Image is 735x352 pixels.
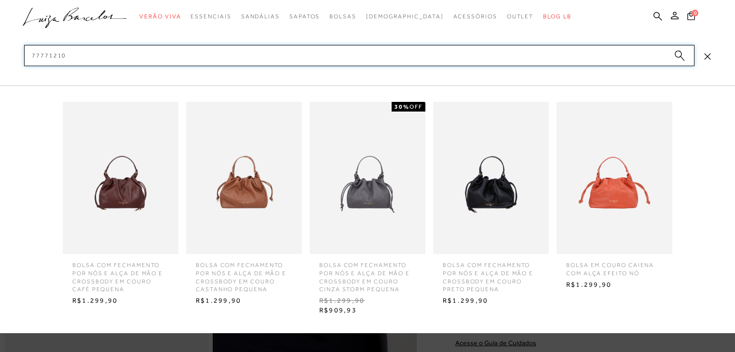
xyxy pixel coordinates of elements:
a: categoryNavScreenReaderText [507,8,534,26]
a: BOLSA COM FECHAMENTO POR NÓS E ALÇA DE MÃO E CROSSBODY EM COURO PRETO PEQUENA BOLSA COM FECHAMENT... [431,102,551,308]
a: categoryNavScreenReaderText [329,8,356,26]
span: BOLSA COM FECHAMENTO POR NÓS E ALÇA DE MÃO E CROSSBODY EM COURO PRETO PEQUENA [436,254,546,294]
img: BOLSA COM FECHAMENTO POR NÓS E ALÇA DE MÃO E CROSSBODY EM COURO PRETO PEQUENA [433,102,549,254]
span: Bolsas [329,13,356,20]
img: BOLSA COM FECHAMENTO POR NÓS E ALÇA DE MÃO E CROSSBODY EM COURO CINZA STORM PEQUENA [310,102,425,254]
a: BOLSA COM FECHAMENTO POR NÓS E ALÇA DE MÃO E CROSSBODY EM COURO CINZA STORM PEQUENA 30%OFF BOLSA ... [307,102,428,317]
span: R$909,93 [312,303,423,318]
span: BOLSA COM FECHAMENTO POR NÓS E ALÇA DE MÃO E CROSSBODY EM COURO CAFÉ PEQUENA [65,254,176,294]
span: Sapatos [289,13,320,20]
img: BOLSA COM FECHAMENTO POR NÓS E ALÇA DE MÃO E CROSSBODY EM COURO CASTANHO PEQUENA [186,102,302,254]
a: BOLSA COM FECHAMENTO POR NÓS E ALÇA DE MÃO E CROSSBODY EM COURO CAFÉ PEQUENA BOLSA COM FECHAMENTO... [60,102,181,308]
span: OFF [409,103,422,110]
span: Essenciais [191,13,231,20]
span: Sandálias [241,13,280,20]
img: BOLSA EM COURO CAIENA COM ALÇA EFEITO NÓ [557,102,672,254]
a: BLOG LB [543,8,571,26]
span: BLOG LB [543,13,571,20]
strong: 30% [395,103,409,110]
img: BOLSA COM FECHAMENTO POR NÓS E ALÇA DE MÃO E CROSSBODY EM COURO CAFÉ PEQUENA [63,102,178,254]
a: BOLSA EM COURO CAIENA COM ALÇA EFEITO NÓ BOLSA EM COURO CAIENA COM ALÇA EFEITO NÓ R$1.299,90 [554,102,675,292]
span: R$1.299,90 [189,294,299,308]
a: categoryNavScreenReaderText [241,8,280,26]
span: Acessórios [453,13,497,20]
span: R$1.299,90 [312,294,423,308]
a: categoryNavScreenReaderText [453,8,497,26]
span: [DEMOGRAPHIC_DATA] [366,13,444,20]
span: 0 [692,10,698,16]
span: BOLSA COM FECHAMENTO POR NÓS E ALÇA DE MÃO E CROSSBODY EM COURO CASTANHO PEQUENA [189,254,299,294]
span: R$1.299,90 [65,294,176,308]
span: BOLSA COM FECHAMENTO POR NÓS E ALÇA DE MÃO E CROSSBODY EM COURO CINZA STORM PEQUENA [312,254,423,294]
a: BOLSA COM FECHAMENTO POR NÓS E ALÇA DE MÃO E CROSSBODY EM COURO CASTANHO PEQUENA BOLSA COM FECHAM... [184,102,304,308]
span: R$1.299,90 [436,294,546,308]
span: R$1.299,90 [559,278,670,292]
input: Buscar. [24,45,694,66]
span: Outlet [507,13,534,20]
button: 0 [684,11,698,24]
a: categoryNavScreenReaderText [191,8,231,26]
a: categoryNavScreenReaderText [139,8,181,26]
a: noSubCategoriesText [366,8,444,26]
a: categoryNavScreenReaderText [289,8,320,26]
span: Verão Viva [139,13,181,20]
span: BOLSA EM COURO CAIENA COM ALÇA EFEITO NÓ [559,254,670,278]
